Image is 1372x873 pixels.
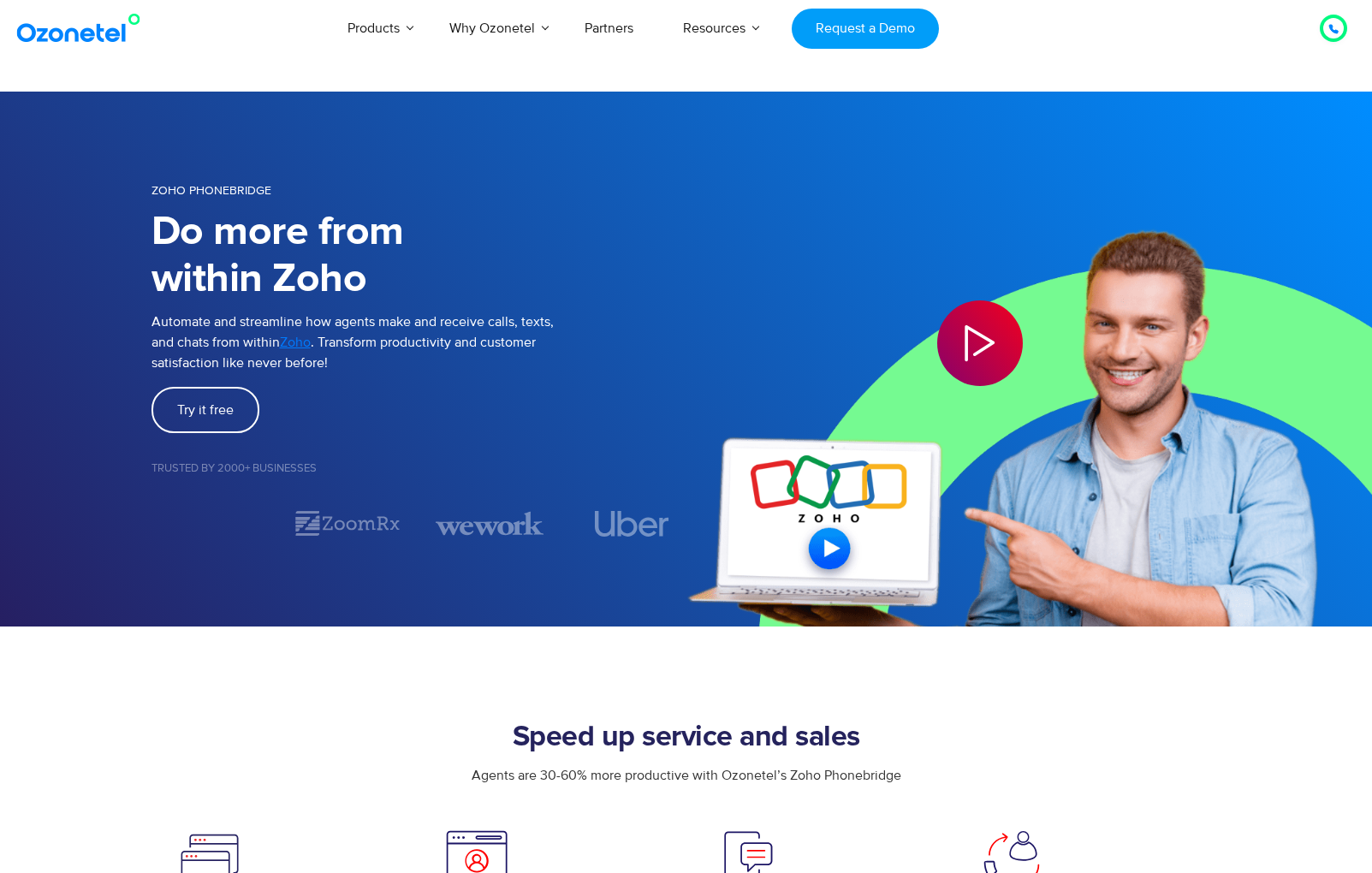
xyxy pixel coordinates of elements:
[280,334,311,351] span: Zoho
[294,508,401,538] div: 2 / 7
[436,508,543,538] img: wework
[151,463,686,474] h5: Trusted by 2000+ Businesses
[177,403,234,417] span: Try it free
[151,312,686,373] p: Automate and streamline how agents make and receive calls, texts, and chats from within . Transfo...
[792,9,938,49] a: Request a Demo
[151,387,259,433] a: Try it free
[595,511,669,537] img: uber
[294,508,401,538] img: zoomrx
[280,332,311,353] a: Zoho
[937,300,1023,386] div: Play Video
[472,767,901,784] span: Agents are 30-60% more productive with Ozonetel’s Zoho Phonebridge
[151,508,686,538] div: Image Carousel
[436,508,543,538] div: 3 / 7
[151,183,271,198] span: Zoho Phonebridge
[151,514,259,534] div: 1 / 7
[578,511,686,537] div: 4 / 7
[151,721,1221,755] h2: Speed up service and sales
[151,209,686,303] h1: Do more from within Zoho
